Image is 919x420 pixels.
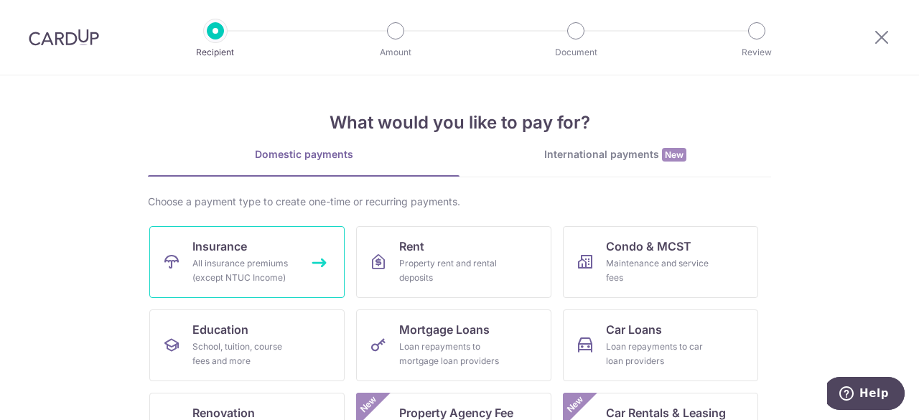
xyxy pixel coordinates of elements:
[192,256,296,285] div: All insurance premiums (except NTUC Income)
[399,256,503,285] div: Property rent and rental deposits
[662,148,686,162] span: New
[606,238,691,255] span: Condo & MCST
[29,29,99,46] img: CardUp
[563,226,758,298] a: Condo & MCSTMaintenance and service fees
[606,340,709,368] div: Loan repayments to car loan providers
[357,393,381,416] span: New
[342,45,449,60] p: Amount
[459,147,771,162] div: International payments
[523,45,629,60] p: Document
[148,110,771,136] h4: What would you like to pay for?
[399,238,424,255] span: Rent
[149,309,345,381] a: EducationSchool, tuition, course fees and more
[192,238,247,255] span: Insurance
[192,340,296,368] div: School, tuition, course fees and more
[564,393,587,416] span: New
[704,45,810,60] p: Review
[827,377,905,413] iframe: Opens a widget where you can find more information
[32,10,62,23] span: Help
[148,195,771,209] div: Choose a payment type to create one-time or recurring payments.
[399,340,503,368] div: Loan repayments to mortgage loan providers
[356,309,551,381] a: Mortgage LoansLoan repayments to mortgage loan providers
[149,226,345,298] a: InsuranceAll insurance premiums (except NTUC Income)
[399,321,490,338] span: Mortgage Loans
[192,321,248,338] span: Education
[356,226,551,298] a: RentProperty rent and rental deposits
[162,45,269,60] p: Recipient
[148,147,459,162] div: Domestic payments
[606,256,709,285] div: Maintenance and service fees
[606,321,662,338] span: Car Loans
[563,309,758,381] a: Car LoansLoan repayments to car loan providers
